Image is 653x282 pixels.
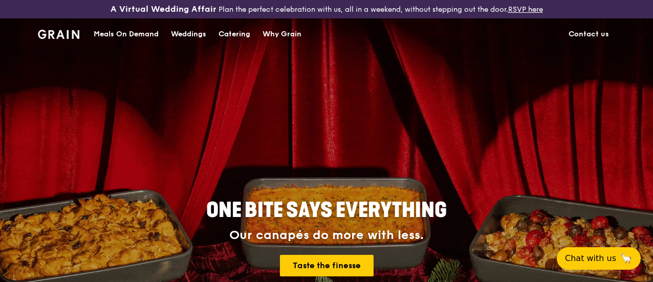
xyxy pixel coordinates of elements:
a: Why Grain [256,19,308,50]
img: Grain [38,30,79,39]
div: Plan the perfect celebration with us, all in a weekend, without stepping out the door. [109,4,545,14]
a: Catering [212,19,256,50]
a: Taste the finesse [280,255,374,276]
div: Why Grain [263,19,301,50]
h3: A Virtual Wedding Affair [111,4,216,14]
a: RSVP here [508,5,543,14]
a: GrainGrain [38,18,79,49]
span: ONE BITE SAYS EVERYTHING [206,198,447,223]
span: 🦙 [620,252,633,265]
div: Catering [219,19,250,50]
button: Chat with us🦙 [557,247,641,270]
a: Weddings [165,19,212,50]
div: Weddings [171,19,206,50]
span: Chat with us [565,252,616,265]
a: Contact us [562,19,615,50]
div: Our canapés do more with less. [142,228,511,243]
div: Meals On Demand [94,19,159,50]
